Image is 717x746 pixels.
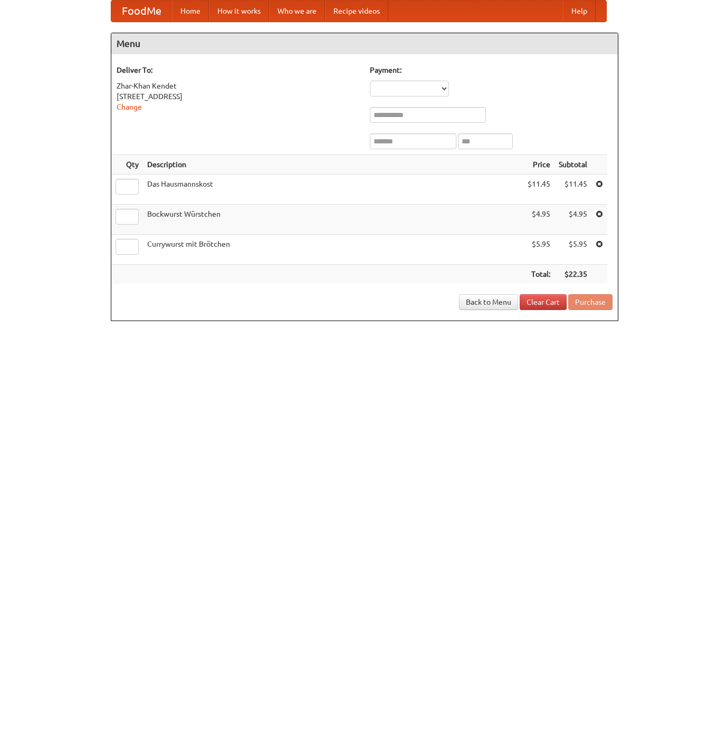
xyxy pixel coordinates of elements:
[117,91,359,102] div: [STREET_ADDRESS]
[117,65,359,75] h5: Deliver To:
[523,175,555,205] td: $11.45
[555,205,591,235] td: $4.95
[459,294,518,310] a: Back to Menu
[555,155,591,175] th: Subtotal
[111,155,143,175] th: Qty
[523,235,555,265] td: $5.95
[555,265,591,284] th: $22.35
[269,1,325,22] a: Who we are
[523,265,555,284] th: Total:
[520,294,567,310] a: Clear Cart
[117,81,359,91] div: Zhar-Khan Kendet
[568,294,613,310] button: Purchase
[555,235,591,265] td: $5.95
[523,155,555,175] th: Price
[209,1,269,22] a: How it works
[117,103,142,111] a: Change
[523,205,555,235] td: $4.95
[143,175,523,205] td: Das Hausmannskost
[555,175,591,205] td: $11.45
[143,205,523,235] td: Bockwurst Würstchen
[325,1,388,22] a: Recipe videos
[111,1,172,22] a: FoodMe
[563,1,596,22] a: Help
[111,33,618,54] h4: Menu
[143,235,523,265] td: Currywurst mit Brötchen
[370,65,613,75] h5: Payment:
[143,155,523,175] th: Description
[172,1,209,22] a: Home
